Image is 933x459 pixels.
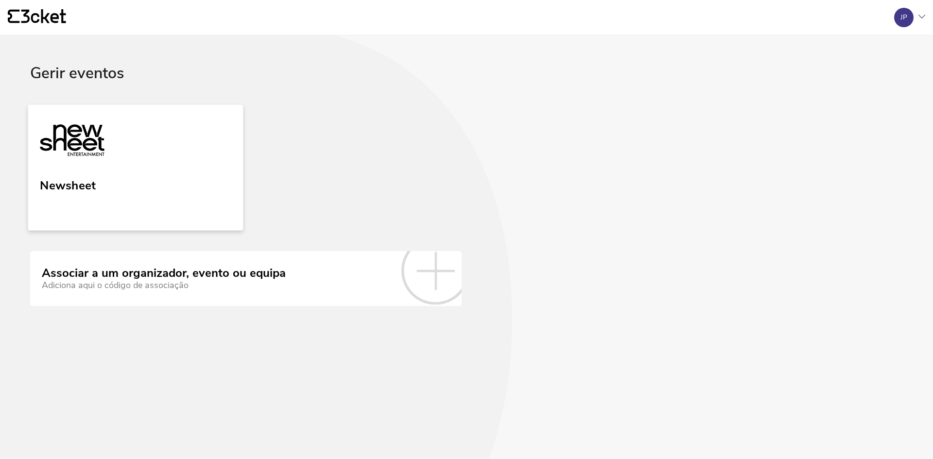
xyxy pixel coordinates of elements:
g: {' '} [8,10,19,23]
div: Associar a um organizador, evento ou equipa [42,267,286,280]
div: Gerir eventos [30,65,903,106]
div: JP [900,14,907,21]
a: Associar a um organizador, evento ou equipa Adiciona aqui o código de associação [30,251,462,306]
img: Newsheet [40,120,104,165]
a: {' '} [8,9,66,26]
div: Newsheet [40,175,96,192]
a: Newsheet Newsheet [28,104,243,230]
div: Adiciona aqui o código de associação [42,280,286,290]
